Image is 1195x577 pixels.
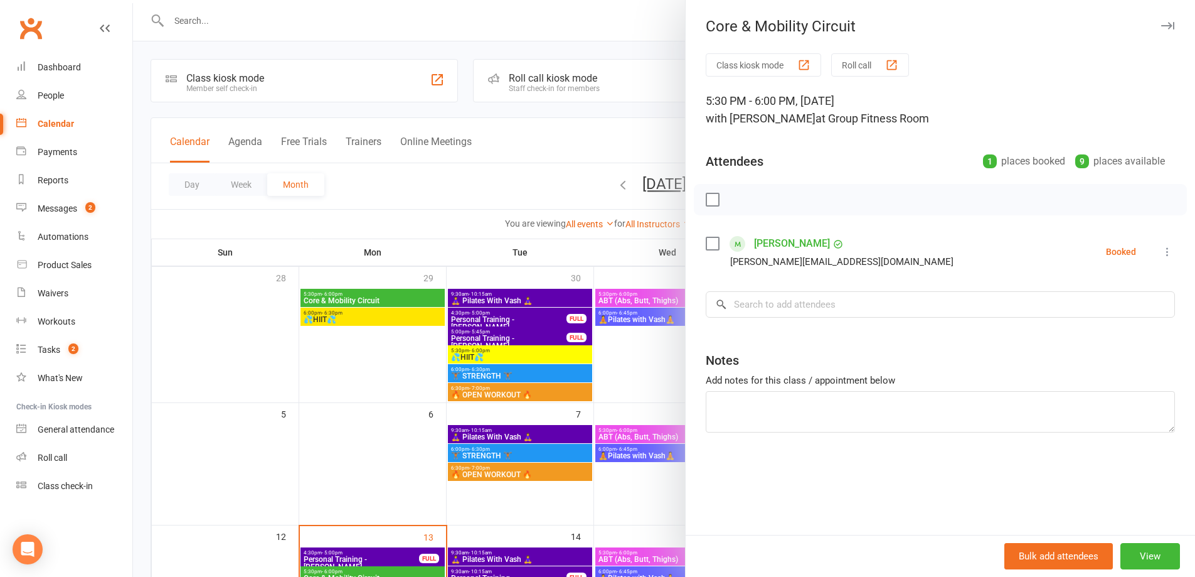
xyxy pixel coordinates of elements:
a: Workouts [16,308,132,336]
div: 1 [983,154,997,168]
div: Core & Mobility Circuit [686,18,1195,35]
span: at Group Fitness Room [815,112,929,125]
div: Booked [1106,247,1136,256]
div: Class check-in [38,481,93,491]
div: Payments [38,147,77,157]
a: People [16,82,132,110]
span: with [PERSON_NAME] [706,112,815,125]
div: Dashboard [38,62,81,72]
div: General attendance [38,424,114,434]
a: Roll call [16,444,132,472]
a: Dashboard [16,53,132,82]
div: places available [1075,153,1165,170]
div: Automations [38,232,88,242]
a: [PERSON_NAME] [754,234,830,254]
div: [PERSON_NAME][EMAIL_ADDRESS][DOMAIN_NAME] [730,254,953,270]
span: 2 [85,202,95,213]
button: Roll call [831,53,909,77]
div: Attendees [706,153,763,170]
div: What's New [38,373,83,383]
a: Reports [16,166,132,195]
div: 9 [1075,154,1089,168]
div: Messages [38,203,77,213]
a: Calendar [16,110,132,138]
a: Waivers [16,279,132,308]
button: Bulk add attendees [1004,543,1113,569]
input: Search to add attendees [706,291,1175,318]
a: Automations [16,223,132,251]
button: Class kiosk mode [706,53,821,77]
button: View [1120,543,1180,569]
div: Roll call [38,453,67,463]
div: Notes [706,352,739,369]
span: 2 [68,343,78,354]
a: Clubworx [15,13,46,44]
a: Class kiosk mode [16,472,132,500]
a: Messages 2 [16,195,132,223]
div: places booked [983,153,1065,170]
a: Product Sales [16,251,132,279]
div: Add notes for this class / appointment below [706,373,1175,388]
a: Payments [16,138,132,166]
a: Tasks 2 [16,336,132,364]
div: Calendar [38,119,74,129]
div: Workouts [38,316,75,326]
div: Tasks [38,345,60,355]
div: Reports [38,175,68,185]
div: 5:30 PM - 6:00 PM, [DATE] [706,92,1175,127]
div: Open Intercom Messenger [13,534,43,564]
a: What's New [16,364,132,392]
div: Product Sales [38,260,92,270]
a: General attendance kiosk mode [16,416,132,444]
div: People [38,90,64,100]
div: Waivers [38,288,68,298]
